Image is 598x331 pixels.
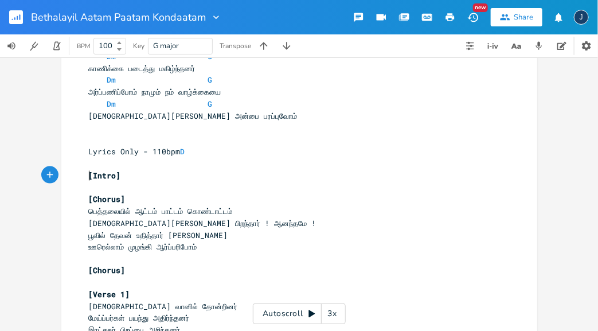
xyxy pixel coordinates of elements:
button: J [574,4,589,30]
span: D [181,146,185,157]
span: Dm [107,51,116,61]
span: பூவில் தேவன் உதித்தார் [PERSON_NAME] [89,230,228,240]
div: BPM [77,43,90,49]
button: Share [491,8,542,26]
div: 3x [322,303,342,324]
span: மேய்ப்பர்கள் பயந்து அதிர்ந்தனர் [89,313,190,324]
div: Transpose [220,42,251,49]
span: [DEMOGRAPHIC_DATA][PERSON_NAME] அன்பை பரப்புவோம் [89,111,298,121]
div: jerishsd [574,10,589,25]
span: Dm [107,99,116,109]
span: [Intro] [89,170,121,181]
span: G major [153,41,179,51]
span: பெத்தலையில் ஆட்டம் பாட்டம் கொண்டாட்டம் [89,206,233,216]
span: G [208,99,213,109]
button: New [462,7,484,28]
span: Bethalayil Aatam Paatam Kondaatam [31,12,206,22]
span: Dm [107,75,116,85]
div: Autoscroll [253,303,346,324]
span: [Chorus] [89,266,126,276]
span: ஊரெல்லாம் முழங்கி ஆர்ப்பரிபோம் [89,242,197,252]
span: Lyrics Only - 110bpm [89,146,185,157]
span: [DEMOGRAPHIC_DATA] வானில் தோன்றினர் [89,302,238,312]
span: [DEMOGRAPHIC_DATA][PERSON_NAME] பிறந்தார் ! ஆனந்தமே ! [89,218,316,228]
div: Key [133,42,144,49]
span: காணிக்கை படைத்து மகிழ்ந்தனர் [89,63,196,73]
span: G [208,75,213,85]
div: New [473,3,488,12]
span: [Chorus] [89,194,126,204]
span: G [208,51,213,61]
div: Share [514,12,533,22]
span: [Verse 1] [89,290,130,300]
span: அர்ப்பணிப்போம் நாமும் நம் வாழ்க்கையை [89,87,221,97]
